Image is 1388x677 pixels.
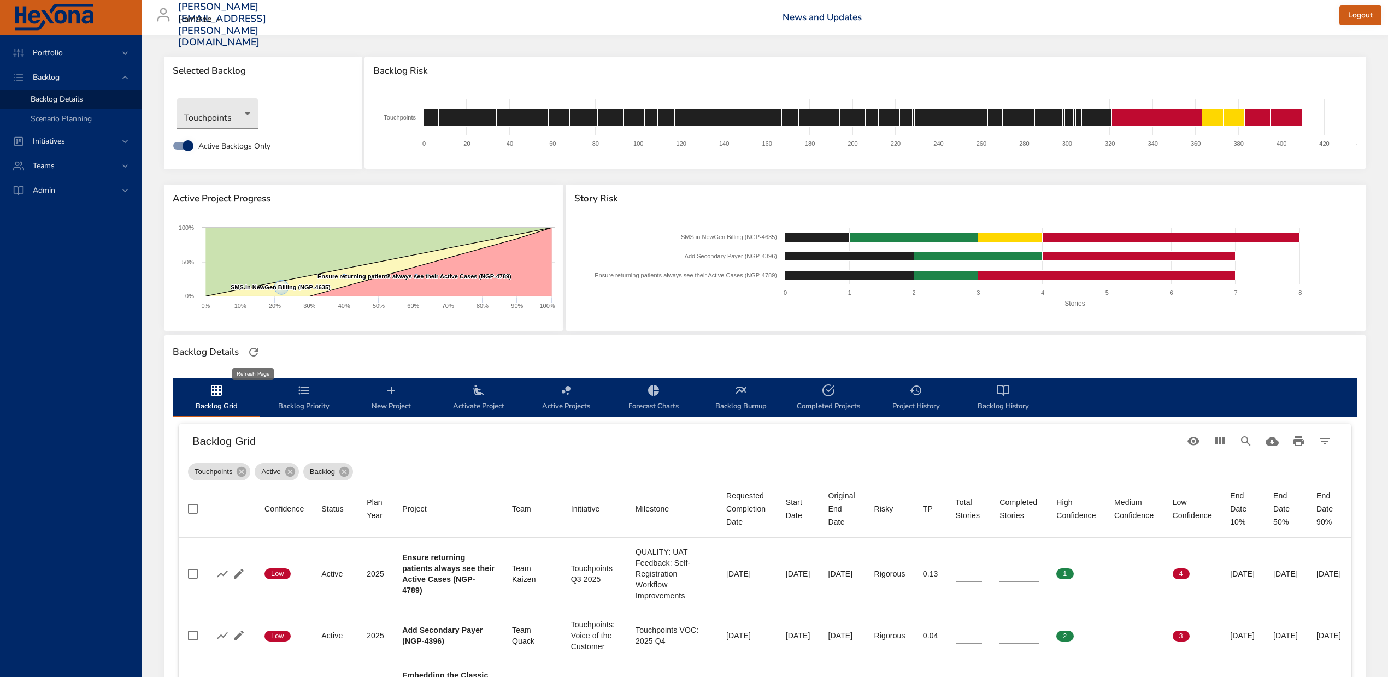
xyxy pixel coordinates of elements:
text: 360 [1191,140,1201,147]
div: Sort [1114,496,1155,522]
text: Ensure returning patients always see their Active Cases (NGP-4789) [317,273,511,280]
div: Touchpoints [177,98,258,129]
div: Requested Completion Date [726,489,768,528]
span: Teams [24,161,63,171]
b: Add Secondary Payer (NGP-4396) [402,626,483,645]
div: Team Quack [512,625,554,646]
text: 440 [1357,140,1367,147]
b: Ensure returning patients always see their Active Cases (NGP-4789) [402,553,495,595]
span: TP [923,502,938,515]
text: 0% [201,302,210,309]
div: Low Confidence [1173,496,1213,522]
span: 0 [1114,569,1131,579]
span: 3 [1173,631,1190,641]
div: Confidence [264,502,304,515]
div: Sort [786,496,811,522]
span: Completed Projects [791,384,866,413]
span: Selected Backlog [173,66,354,76]
span: Initiatives [24,136,74,146]
button: Logout [1339,5,1381,26]
text: 20% [269,302,281,309]
text: 7 [1234,289,1237,296]
span: Active Backlogs Only [198,140,270,152]
text: 80 [592,140,599,147]
button: Edit Project Details [231,566,247,582]
div: Team [512,502,531,515]
span: Activate Project [442,384,516,413]
text: 320 [1105,140,1115,147]
span: 4 [1173,569,1190,579]
div: 2025 [367,568,385,579]
text: 380 [1234,140,1244,147]
text: 90% [511,302,523,309]
span: Backlog Grid [179,384,254,413]
div: [DATE] [1316,568,1342,579]
text: 0% [185,293,194,299]
span: High Confidence [1056,496,1097,522]
text: 40% [338,302,350,309]
text: 180 [805,140,815,147]
div: Rigorous [874,630,905,641]
div: Active [255,463,298,480]
div: [DATE] [1230,630,1256,641]
div: [DATE] [726,568,768,579]
div: 0.13 [923,568,938,579]
div: [DATE] [1273,630,1299,641]
span: Milestone [636,502,709,515]
div: Rigorous [874,568,905,579]
span: Logout [1348,9,1373,22]
div: Original End Date [828,489,856,528]
button: Show Burnup [214,627,231,644]
text: 10% [234,302,246,309]
div: Plan Year [367,496,385,522]
text: 0 [784,289,787,296]
span: 0 [1114,631,1131,641]
text: 70% [442,302,454,309]
text: 340 [1148,140,1158,147]
text: 5 [1105,289,1108,296]
div: Sort [1173,496,1213,522]
div: Completed Stories [999,496,1039,522]
button: Edit Project Details [231,627,247,644]
button: Search [1233,428,1259,454]
div: [DATE] [726,630,768,641]
span: Active [255,466,287,477]
div: Total Stories [956,496,983,522]
text: 120 [677,140,686,147]
span: Active Project Progress [173,193,555,204]
text: 60% [407,302,419,309]
text: 40 [507,140,513,147]
button: Standard Views [1180,428,1207,454]
text: 6 [1169,289,1173,296]
text: 420 [1320,140,1330,147]
button: Print [1285,428,1311,454]
div: Team Kaizen [512,563,554,585]
span: Admin [24,185,64,195]
text: 3 [977,289,980,296]
span: Status [321,502,349,515]
div: [DATE] [1316,630,1342,641]
h6: Backlog Grid [192,432,1180,450]
text: 260 [977,140,986,147]
text: Add Secondary Payer (NGP-4396) [684,253,777,259]
div: backlog-tab [173,378,1357,417]
div: Risky [874,502,893,515]
span: Project History [879,384,953,413]
a: News and Updates [783,11,862,23]
span: New Project [354,384,428,413]
text: 50% [373,302,385,309]
div: Sort [512,502,531,515]
div: Sort [956,496,983,522]
span: Low [264,569,291,579]
text: 2 [912,289,915,296]
div: 0.04 [923,630,938,641]
span: Backlog [303,466,342,477]
div: Touchpoints [188,463,250,480]
img: Hexona [13,4,95,31]
text: 400 [1277,140,1286,147]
